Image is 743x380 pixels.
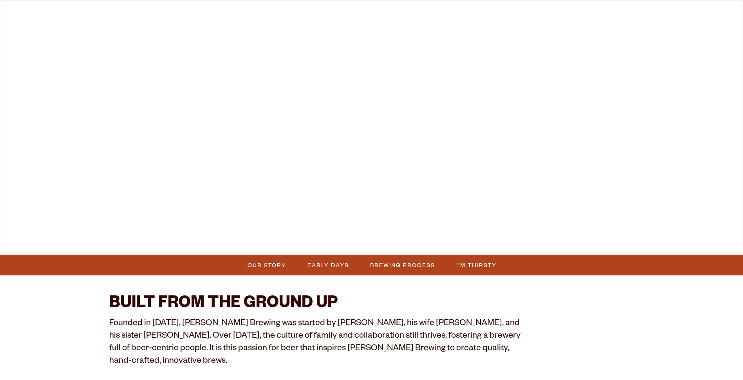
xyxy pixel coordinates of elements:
span: I’m Thirsty [456,259,497,271]
span: Beer Finder [580,10,630,16]
p: Founded in [DATE], [PERSON_NAME] Brewing was started by [PERSON_NAME], his wife [PERSON_NAME], an... [109,318,523,368]
a: Gear [241,5,273,23]
a: Brewing Process [365,259,439,271]
span: Our Story [248,259,286,271]
span: Beer [102,10,121,16]
span: Winery [309,10,340,16]
a: Early Days [303,259,353,271]
h2: BUILT FROM THE GROUND UP [109,295,523,314]
a: I’m Thirsty [452,259,501,271]
a: Taprooms [157,5,210,23]
a: Our Story [243,259,290,271]
a: Our Story [420,5,475,23]
span: Gear [246,10,268,16]
a: Beer Finder [575,5,635,23]
span: Brewing Process [370,259,435,271]
a: Impact [506,5,545,23]
span: Impact [511,10,540,16]
span: Taprooms [162,10,205,16]
span: Early Days [307,259,349,271]
a: Winery [304,5,345,23]
a: Odell Home [366,5,396,23]
span: Our Story [425,10,470,16]
a: Beer [97,5,127,23]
